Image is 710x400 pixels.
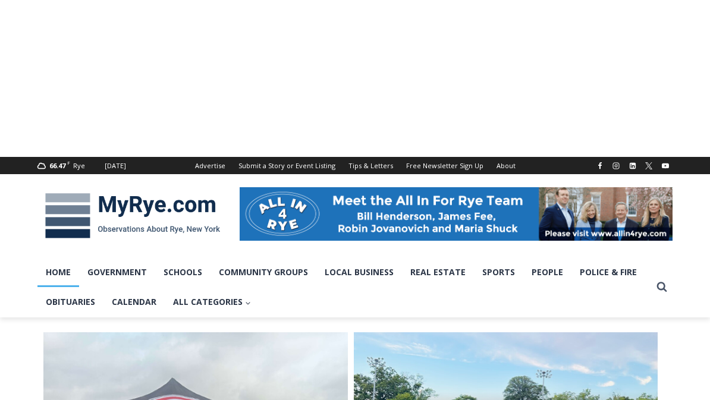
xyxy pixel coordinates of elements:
img: MyRye.com [37,185,228,247]
nav: Primary Navigation [37,257,651,317]
a: Government [79,257,155,287]
a: Calendar [103,287,165,317]
a: Police & Fire [571,257,645,287]
a: Sports [474,257,523,287]
a: X [642,159,656,173]
img: All in for Rye [240,187,673,241]
a: Community Groups [211,257,316,287]
a: About [490,157,522,174]
a: Tips & Letters [342,157,400,174]
button: View Search Form [651,276,673,298]
a: Linkedin [626,159,640,173]
div: [DATE] [105,160,126,171]
span: All Categories [173,295,251,308]
a: YouTube [658,159,673,173]
a: Obituaries [37,287,103,317]
a: Facebook [593,159,607,173]
a: Advertise [189,157,232,174]
a: Submit a Story or Event Listing [232,157,342,174]
a: Free Newsletter Sign Up [400,157,490,174]
a: Instagram [609,159,623,173]
a: Local Business [316,257,402,287]
span: F [67,159,70,166]
a: Schools [155,257,211,287]
span: 66.47 [49,161,65,170]
nav: Secondary Navigation [189,157,522,174]
div: Rye [73,160,85,171]
a: Home [37,257,79,287]
a: People [523,257,571,287]
a: Real Estate [402,257,474,287]
a: All Categories [165,287,259,317]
